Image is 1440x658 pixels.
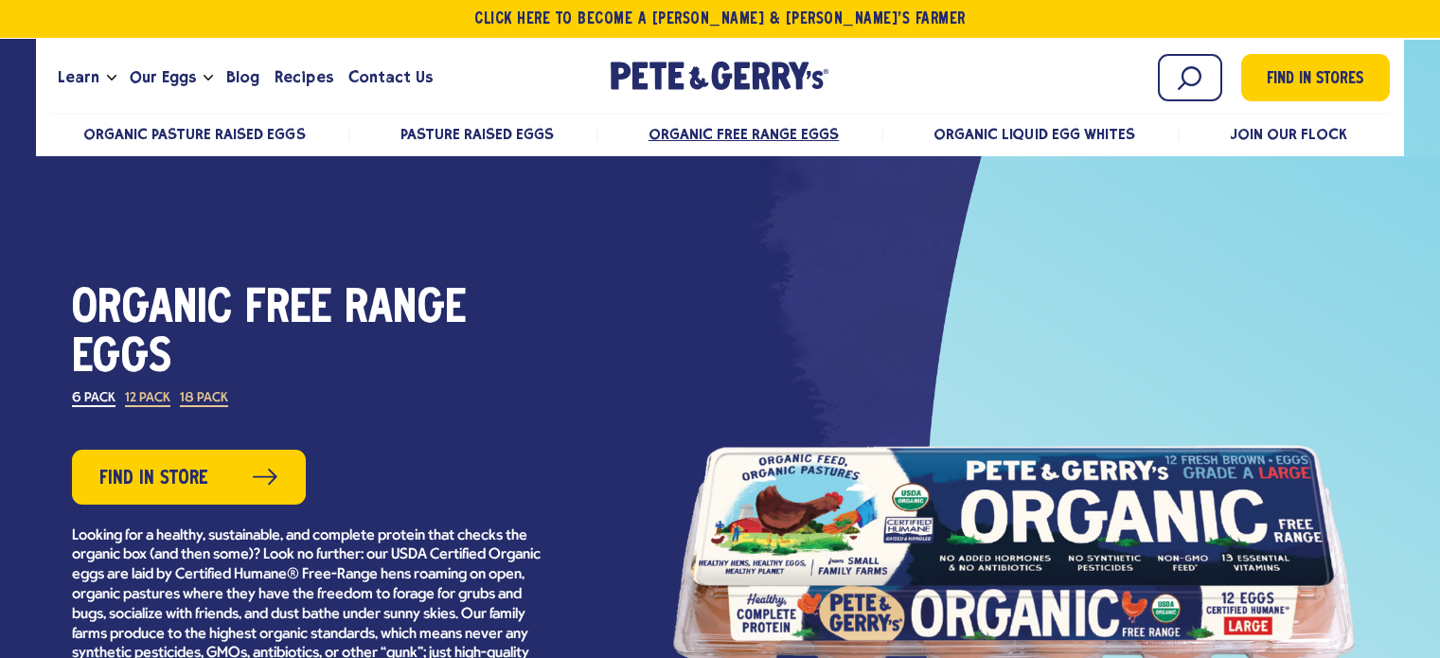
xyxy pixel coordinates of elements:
a: Blog [219,52,267,103]
input: Search [1158,54,1222,101]
a: Recipes [267,52,340,103]
a: Find in Stores [1241,54,1390,101]
a: Join Our Flock [1230,125,1347,143]
span: Contact Us [348,65,433,89]
label: 12 Pack [125,392,170,407]
span: Find in Store [99,464,208,493]
a: Contact Us [341,52,440,103]
span: Find in Stores [1267,67,1363,93]
a: Pasture Raised Eggs [400,125,554,143]
label: 6 Pack [72,392,116,407]
a: Our Eggs [122,52,204,103]
a: Organic Free Range Eggs [649,125,839,143]
h1: Organic Free Range Eggs [72,285,545,383]
a: Organic Liquid Egg Whites [933,125,1135,143]
span: Recipes [275,65,332,89]
span: Blog [226,65,259,89]
nav: desktop product menu [50,113,1390,153]
span: Our Eggs [130,65,196,89]
span: Learn [58,65,99,89]
a: Find in Store [72,450,306,505]
a: Learn [50,52,107,103]
a: Organic Pasture Raised Eggs [83,125,306,143]
button: Open the dropdown menu for Learn [107,75,116,81]
label: 18 Pack [180,392,228,407]
button: Open the dropdown menu for Our Eggs [204,75,213,81]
